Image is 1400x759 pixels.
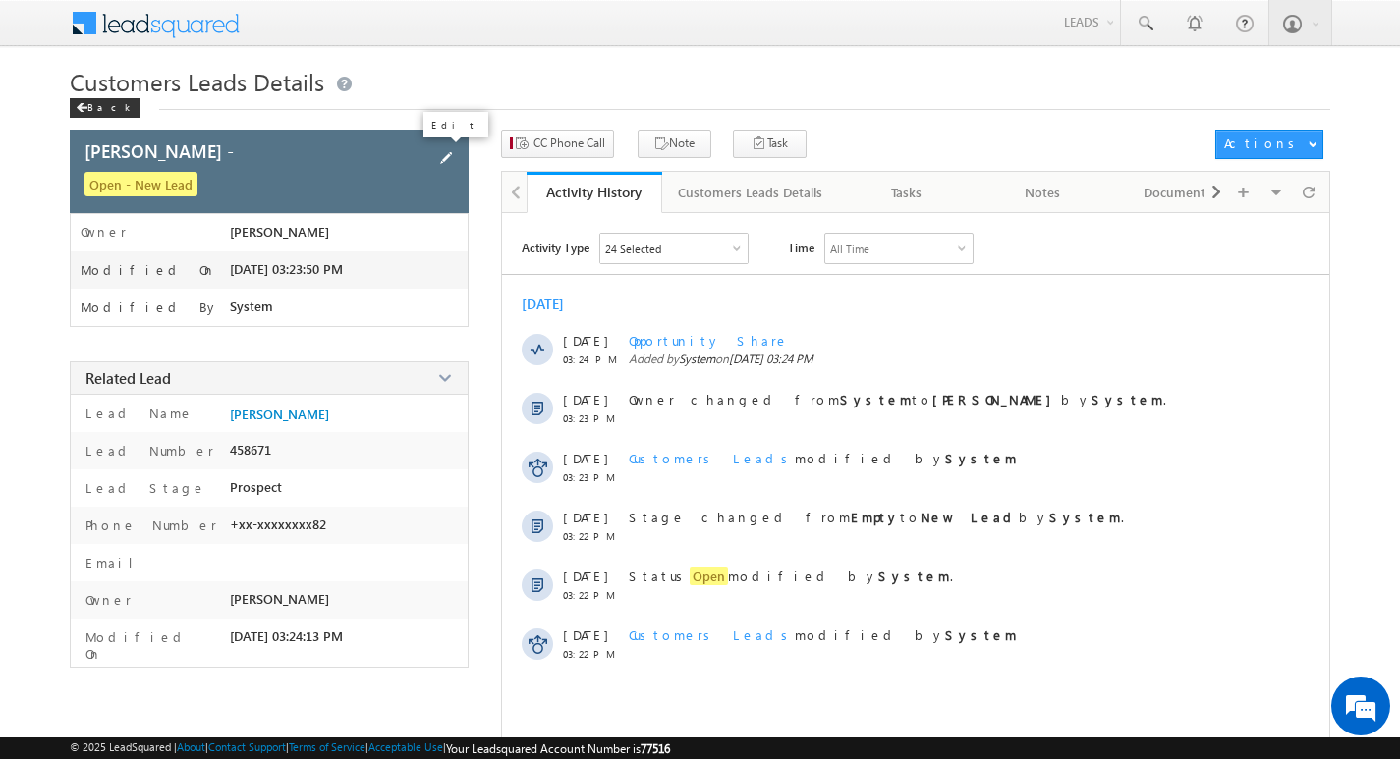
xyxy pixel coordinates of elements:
span: [DATE] [563,568,607,584]
span: 03:22 PM [563,648,622,660]
div: Actions [1224,135,1302,152]
span: 03:23 PM [563,471,622,483]
a: Activity History [527,172,662,213]
label: Owner [81,591,132,608]
strong: System [945,626,1017,643]
span: Stage changed from to by . [629,509,1124,525]
div: Customers Leads Details [678,181,822,204]
div: Notes [991,181,1093,204]
span: 458671 [230,442,271,458]
label: Modified On [81,628,219,662]
span: System [679,352,715,366]
label: Phone Number [81,516,217,533]
a: About [177,740,205,753]
label: Owner [81,224,127,240]
span: © 2025 LeadSquared | | | | | [70,740,670,756]
span: Owner changed from to by . [629,391,1166,407]
a: Notes [976,172,1111,213]
a: Acceptable Use [368,740,443,753]
span: Opportunity Share [629,332,789,349]
span: [PERSON_NAME] - [84,138,234,163]
button: Actions [1215,130,1323,159]
span: Status modified by . [629,567,953,585]
span: Activity Type [522,233,589,262]
button: CC Phone Call [501,130,614,158]
span: 03:22 PM [563,589,622,601]
span: Time [788,233,814,262]
div: Documents [1127,181,1229,204]
span: Your Leadsquared Account Number is [446,741,670,756]
strong: System [1049,509,1121,525]
a: [PERSON_NAME] [230,407,329,422]
span: Prospect [230,479,282,495]
span: Customers Leads [629,626,795,643]
span: Open - New Lead [84,172,197,196]
a: Terms of Service [289,740,365,753]
span: [DATE] 03:24 PM [729,352,813,366]
div: All Time [830,243,869,255]
a: Tasks [840,172,976,213]
a: Customers Leads Details [662,172,840,213]
span: modified by [629,450,1017,466]
span: Open [690,567,728,585]
span: Related Lead [85,368,171,388]
span: modified by [629,626,1017,643]
span: 77516 [641,741,670,756]
span: [DATE] [563,509,607,525]
strong: New Lead [921,509,1019,525]
span: Added by on [629,352,1275,366]
div: Back [70,98,140,118]
button: Note [638,130,711,158]
span: [DATE] 03:23:50 PM [230,261,343,277]
div: Activity History [541,183,647,201]
span: [DATE] 03:24:13 PM [230,628,343,644]
span: CC Phone Call [533,135,605,152]
label: Email [81,554,148,570]
label: Lead Number [81,442,214,459]
label: Lead Stage [81,479,206,496]
a: Contact Support [208,740,286,753]
span: +xx-xxxxxxxx82 [230,516,326,532]
strong: System [840,391,912,407]
span: [DATE] [563,450,607,466]
span: [PERSON_NAME] [230,591,329,607]
div: Tasks [856,181,958,204]
div: 24 Selected [605,243,661,255]
strong: System [1092,391,1163,407]
label: Modified By [81,299,219,315]
button: Task [733,130,807,158]
strong: System [945,450,1017,466]
span: 03:23 PM [563,412,622,424]
span: [PERSON_NAME] [230,224,329,240]
span: Customers Leads Details [70,66,324,97]
div: Owner Changed,Status Changed,Stage Changed,Source Changed,Notes & 19 more.. [600,234,748,263]
span: System [230,298,273,314]
p: Edit [431,118,480,132]
strong: [PERSON_NAME] [932,391,1061,407]
span: Customers Leads [629,450,795,466]
div: [DATE] [522,295,586,313]
span: 03:24 PM [563,353,622,365]
span: [DATE] [563,332,607,349]
a: Documents [1111,172,1247,213]
strong: System [878,568,950,584]
label: Modified On [81,262,216,278]
span: [DATE] [563,626,607,643]
span: [DATE] [563,391,607,407]
strong: Empty [851,509,900,525]
label: Lead Name [81,405,194,421]
span: 03:22 PM [563,530,622,542]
